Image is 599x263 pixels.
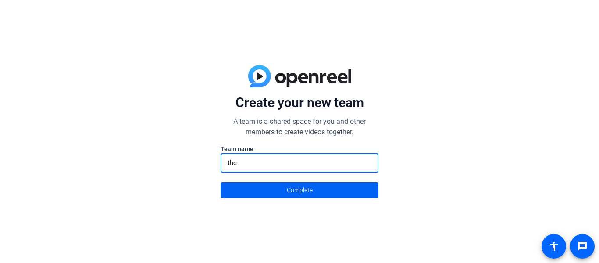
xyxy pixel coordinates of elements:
mat-icon: accessibility [549,241,559,252]
span: Complete [287,182,313,198]
label: Team name [221,144,378,153]
button: Complete [221,182,378,198]
mat-icon: message [577,241,588,252]
img: blue-gradient.svg [248,65,351,88]
p: Create your new team [221,94,378,111]
p: A team is a shared space for you and other members to create videos together. [221,116,378,137]
input: Enter here [228,158,371,168]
